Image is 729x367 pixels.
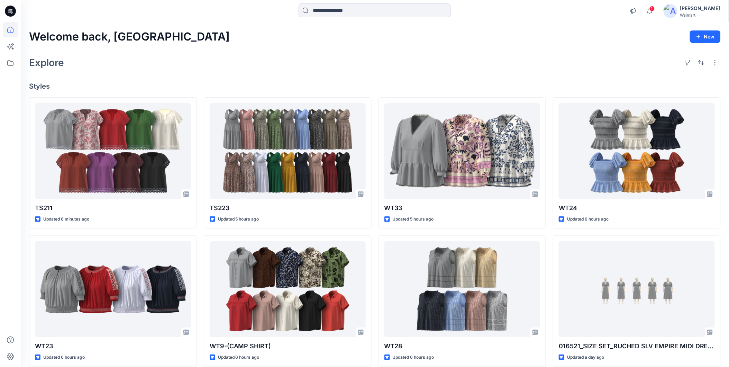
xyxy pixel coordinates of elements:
[664,4,677,18] img: avatar
[567,354,604,361] p: Updated a day ago
[680,12,720,18] div: Walmart
[384,103,540,199] a: WT33
[210,203,366,213] p: TS223
[210,103,366,199] a: TS223
[567,216,609,223] p: Updated 6 hours ago
[384,203,540,213] p: WT33
[29,30,230,43] h2: Welcome back, [GEOGRAPHIC_DATA]
[43,216,89,223] p: Updated 6 minutes ago
[649,6,655,11] span: 1
[210,241,366,337] a: WT9-(CAMP SHIRT)
[35,241,191,337] a: WT23
[218,354,259,361] p: Updated 6 hours ago
[393,354,434,361] p: Updated 6 hours ago
[393,216,434,223] p: Updated 5 hours ago
[43,354,85,361] p: Updated 6 hours ago
[384,341,540,351] p: WT28
[384,241,540,337] a: WT28
[35,341,191,351] p: WT23
[35,103,191,199] a: TS211
[29,82,721,90] h4: Styles
[218,216,259,223] p: Updated 5 hours ago
[690,30,721,43] button: New
[559,341,715,351] p: 016521_SIZE SET_RUCHED SLV EMPIRE MIDI DRESS ([DATE])
[210,341,366,351] p: WT9-(CAMP SHIRT)
[680,4,720,12] div: [PERSON_NAME]
[559,241,715,337] a: 016521_SIZE SET_RUCHED SLV EMPIRE MIDI DRESS (26-07-25)
[29,57,64,68] h2: Explore
[35,203,191,213] p: TS211
[559,203,715,213] p: WT24
[559,103,715,199] a: WT24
